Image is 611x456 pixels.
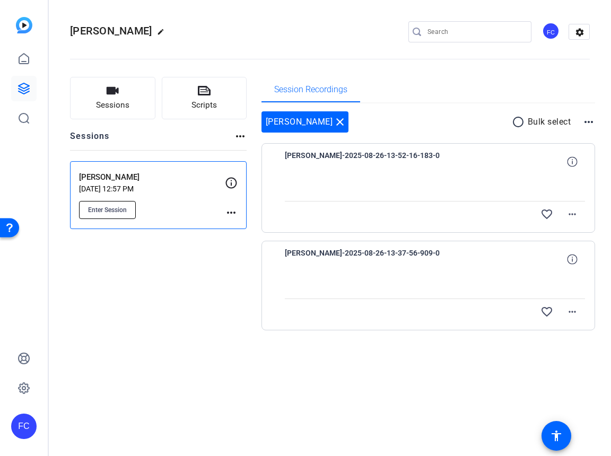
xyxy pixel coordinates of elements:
p: [DATE] 12:57 PM [79,185,225,193]
span: Sessions [96,99,129,111]
mat-icon: favorite_border [540,208,553,221]
p: [PERSON_NAME] [79,171,225,183]
mat-icon: more_horiz [566,208,579,221]
mat-icon: accessibility [550,429,563,442]
mat-icon: settings [569,24,590,40]
span: [PERSON_NAME]-2025-08-26-13-52-16-183-0 [285,149,481,174]
mat-icon: more_horiz [234,130,247,143]
ngx-avatar: Franchise Communications [542,22,561,41]
mat-icon: more_horiz [225,206,238,219]
p: Bulk select [528,116,571,128]
span: Enter Session [88,206,127,214]
mat-icon: favorite_border [540,305,553,318]
mat-icon: edit [157,28,170,41]
div: FC [542,22,560,40]
h2: Sessions [70,130,110,150]
mat-icon: more_horiz [582,116,595,128]
span: Session Recordings [274,85,347,94]
div: [PERSON_NAME] [261,111,349,133]
img: blue-gradient.svg [16,17,32,33]
span: Scripts [191,99,217,111]
mat-icon: more_horiz [566,305,579,318]
button: Sessions [70,77,155,119]
button: Scripts [162,77,247,119]
div: FC [11,414,37,439]
mat-icon: close [334,116,346,128]
mat-icon: radio_button_unchecked [512,116,528,128]
button: Enter Session [79,201,136,219]
span: [PERSON_NAME] [70,24,152,37]
span: [PERSON_NAME]-2025-08-26-13-37-56-909-0 [285,247,481,272]
input: Search [427,25,523,38]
